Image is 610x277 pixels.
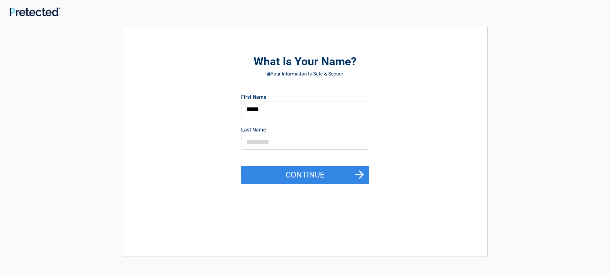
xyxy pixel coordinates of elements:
label: First Name [241,95,266,100]
h3: Your Information Is Safe & Secure [158,71,452,76]
img: Main Logo [10,7,60,17]
h2: What Is Your Name? [158,54,452,69]
button: Continue [241,166,369,184]
label: Last Name [241,127,266,132]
